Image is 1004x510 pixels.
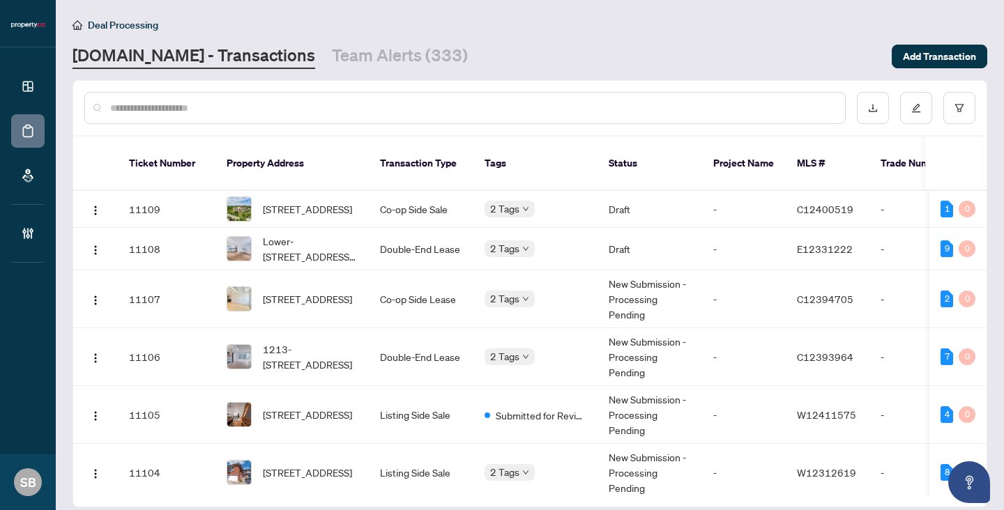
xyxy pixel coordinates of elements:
[903,45,976,68] span: Add Transaction
[598,386,702,444] td: New Submission - Processing Pending
[490,291,519,307] span: 2 Tags
[522,353,529,360] span: down
[959,201,975,217] div: 0
[215,137,369,191] th: Property Address
[959,240,975,257] div: 0
[118,137,215,191] th: Ticket Number
[369,386,473,444] td: Listing Side Sale
[227,237,251,261] img: thumbnail-img
[90,205,101,216] img: Logo
[941,291,953,307] div: 2
[20,472,36,492] span: SB
[869,386,967,444] td: -
[869,328,967,386] td: -
[522,206,529,212] span: down
[598,444,702,502] td: New Submission - Processing Pending
[11,21,45,29] img: logo
[263,233,358,264] span: Lower-[STREET_ADDRESS][PERSON_NAME]
[797,242,853,255] span: E12331222
[84,346,107,368] button: Logo
[84,403,107,426] button: Logo
[797,466,856,479] span: W12312619
[959,348,975,365] div: 0
[490,201,519,217] span: 2 Tags
[332,44,468,69] a: Team Alerts (333)
[90,295,101,306] img: Logo
[702,328,786,386] td: -
[263,465,352,480] span: [STREET_ADDRESS]
[900,92,932,124] button: edit
[227,197,251,221] img: thumbnail-img
[941,348,953,365] div: 7
[490,240,519,256] span: 2 Tags
[959,406,975,423] div: 0
[892,45,987,68] button: Add Transaction
[954,103,964,113] span: filter
[118,386,215,444] td: 11105
[227,403,251,426] img: thumbnail-img
[490,348,519,364] span: 2 Tags
[369,328,473,386] td: Double-End Lease
[88,19,158,31] span: Deal Processing
[797,293,853,305] span: C12394705
[869,191,967,228] td: -
[118,191,215,228] td: 11109
[84,288,107,310] button: Logo
[702,386,786,444] td: -
[941,406,953,423] div: 4
[369,137,473,191] th: Transaction Type
[90,410,101,422] img: Logo
[84,461,107,484] button: Logo
[369,191,473,228] td: Co-op Side Sale
[598,270,702,328] td: New Submission - Processing Pending
[869,228,967,270] td: -
[522,295,529,302] span: down
[118,228,215,270] td: 11108
[702,137,786,191] th: Project Name
[118,328,215,386] td: 11106
[473,137,598,191] th: Tags
[786,137,869,191] th: MLS #
[702,444,786,502] td: -
[869,444,967,502] td: -
[263,291,352,307] span: [STREET_ADDRESS]
[496,408,586,423] span: Submitted for Review
[941,201,953,217] div: 1
[857,92,889,124] button: download
[941,240,953,257] div: 9
[598,191,702,228] td: Draft
[118,270,215,328] td: 11107
[598,228,702,270] td: Draft
[948,461,990,503] button: Open asap
[911,103,921,113] span: edit
[263,341,358,372] span: 1213-[STREET_ADDRESS]
[869,270,967,328] td: -
[959,291,975,307] div: 0
[227,345,251,369] img: thumbnail-img
[941,464,953,481] div: 8
[369,444,473,502] td: Listing Side Sale
[702,228,786,270] td: -
[598,137,702,191] th: Status
[868,103,878,113] span: download
[869,137,967,191] th: Trade Number
[522,245,529,252] span: down
[227,287,251,311] img: thumbnail-img
[84,198,107,220] button: Logo
[702,191,786,228] td: -
[369,270,473,328] td: Co-op Side Lease
[702,270,786,328] td: -
[73,20,82,30] span: home
[797,408,856,421] span: W12411575
[263,201,352,217] span: [STREET_ADDRESS]
[90,353,101,364] img: Logo
[227,461,251,484] img: thumbnail-img
[90,468,101,479] img: Logo
[797,203,853,215] span: C12400519
[490,464,519,480] span: 2 Tags
[369,228,473,270] td: Double-End Lease
[84,238,107,260] button: Logo
[90,245,101,256] img: Logo
[118,444,215,502] td: 11104
[797,350,853,363] span: C12393964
